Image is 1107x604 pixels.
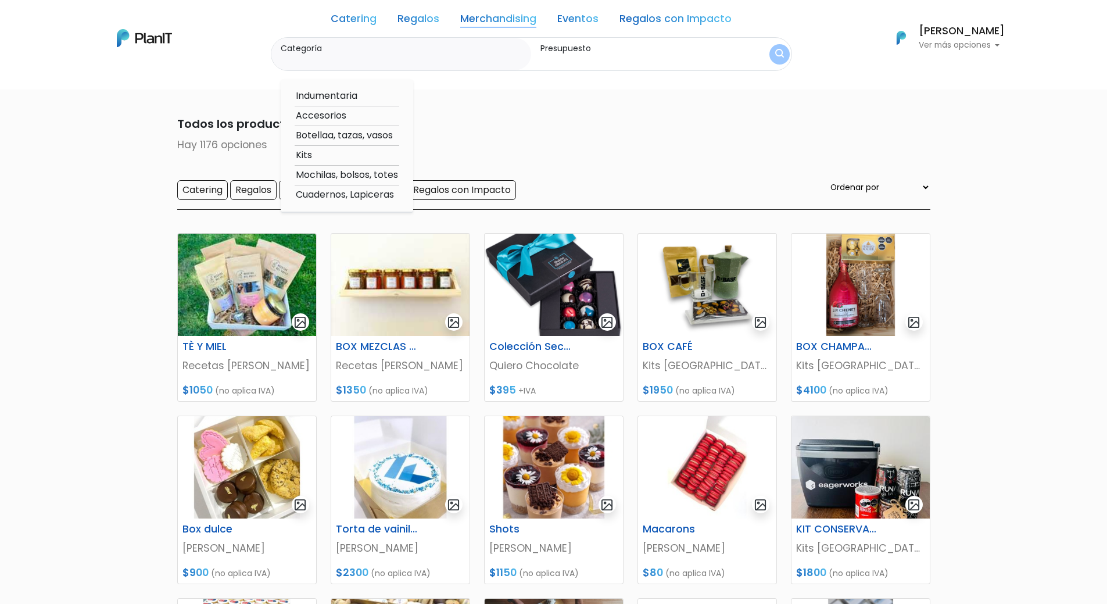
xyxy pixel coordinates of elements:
h6: Shots [482,523,578,535]
img: gallery-light [754,316,767,329]
img: thumb_Dise%C3%B1o_sin_t%C3%ADtulo_-_2025-02-17T100854.687.png [791,234,930,336]
img: PlanIt Logo [117,29,172,47]
span: $1950 [643,383,673,397]
span: (no aplica IVA) [215,385,275,396]
a: gallery-light BOX CAFÉ Kits [GEOGRAPHIC_DATA] $1950 (no aplica IVA) [637,233,777,402]
p: Recetas [PERSON_NAME] [182,358,311,373]
p: Kits [GEOGRAPHIC_DATA] [796,541,925,556]
span: (no aplica IVA) [829,567,889,579]
label: Presupuesto [540,42,735,55]
p: [PERSON_NAME] [336,541,465,556]
a: Catering [331,14,377,28]
img: gallery-light [754,498,767,512]
a: gallery-light BOX MEZCLAS DE CONDIMENTOS Recetas [PERSON_NAME] $1350 (no aplica IVA) [331,233,470,402]
img: thumb_PHOTO-2024-03-26-08-59-59_2.jpg [791,416,930,519]
a: gallery-light BOX CHAMPAGNE PARA 2 Kits [GEOGRAPHIC_DATA] $4100 (no aplica IVA) [791,233,930,402]
h6: Macarons [636,523,731,535]
img: search_button-432b6d5273f82d61273b3651a40e1bd1b912527efae98b1b7a1b2c0702e16a8d.svg [775,49,784,60]
span: $1350 [336,383,366,397]
img: gallery-light [447,498,460,512]
h6: BOX MEZCLAS DE CONDIMENTOS [329,341,424,353]
input: Merchandising [279,180,356,200]
img: user_d58e13f531133c46cb30575f4d864daf.jpeg [105,58,128,81]
img: thumb_2000___2000-Photoroom__49_.png [638,234,776,336]
span: $2300 [336,566,368,580]
span: $4100 [796,383,826,397]
a: gallery-light Box dulce [PERSON_NAME] $900 (no aplica IVA) [177,416,317,584]
option: Botellaa, tazas, vasos [295,128,399,143]
img: gallery-light [293,316,307,329]
h6: TÈ Y MIEL [175,341,271,353]
label: Categoría [281,42,527,55]
p: [PERSON_NAME] [489,541,618,556]
span: $1050 [182,383,213,397]
span: $900 [182,566,209,580]
h6: Colección Secretaria [482,341,578,353]
span: (no aplica IVA) [368,385,428,396]
p: Kits [GEOGRAPHIC_DATA] [796,358,925,373]
img: gallery-light [907,498,920,512]
h6: [PERSON_NAME] [919,26,1005,37]
input: Catering [177,180,228,200]
img: gallery-light [600,316,614,329]
h6: KIT CONSERVADORA [789,523,884,535]
span: (no aplica IVA) [665,567,725,579]
img: thumb_secretaria.png [485,234,623,336]
p: Quiero Chocolate [489,358,618,373]
p: Hay 1176 opciones [177,137,930,152]
h6: BOX CHAMPAGNE PARA 2 [789,341,884,353]
div: J [30,70,205,93]
i: insert_emoticon [177,174,198,188]
option: Mochilas, bolsos, totes [295,168,399,183]
span: (no aplica IVA) [211,567,271,579]
input: Regalos [230,180,277,200]
img: gallery-light [600,498,614,512]
i: send [198,174,221,188]
img: PlanIt Logo [889,25,914,51]
span: (no aplica IVA) [519,567,579,579]
a: gallery-light Colección Secretaria Quiero Chocolate $395 +IVA [484,233,624,402]
a: Regalos con Impacto [619,14,732,28]
img: thumb_2000___2000-Photoroom_-_2024-09-23T143436.038.jpg [331,416,470,519]
a: Eventos [557,14,599,28]
a: gallery-light Shots [PERSON_NAME] $1150 (no aplica IVA) [484,416,624,584]
a: gallery-light Torta de vainilla [PERSON_NAME] $2300 (no aplica IVA) [331,416,470,584]
div: PLAN IT Ya probaste PlanitGO? Vas a poder automatizarlas acciones de todo el año. Escribinos para... [30,81,205,155]
img: thumb_WhatsApp_Image_2024-11-11_at_16.48.26.jpeg [331,234,470,336]
a: Merchandising [460,14,536,28]
img: thumb_PHOTO-2024-04-09-14-21-58.jpg [178,234,316,336]
p: [PERSON_NAME] [182,541,311,556]
p: Kits [GEOGRAPHIC_DATA] [643,358,772,373]
span: $1800 [796,566,826,580]
i: keyboard_arrow_down [180,88,198,106]
img: gallery-light [293,498,307,512]
span: J [117,70,140,93]
h6: BOX CAFÉ [636,341,731,353]
p: Recetas [PERSON_NAME] [336,358,465,373]
a: Regalos [397,14,439,28]
option: Cuadernos, Lapiceras [295,188,399,202]
span: $395 [489,383,516,397]
button: PlanIt Logo [PERSON_NAME] Ver más opciones [882,23,1005,53]
input: Regalos con Impacto [408,180,516,200]
p: Ver más opciones [919,41,1005,49]
a: gallery-light TÈ Y MIEL Recetas [PERSON_NAME] $1050 (no aplica IVA) [177,233,317,402]
span: $80 [643,566,663,580]
strong: PLAN IT [41,94,74,104]
option: Accesorios [295,109,399,123]
span: +IVA [518,385,536,396]
span: (no aplica IVA) [371,567,431,579]
h6: Torta de vainilla [329,523,424,535]
p: [PERSON_NAME] [643,541,772,556]
h6: Box dulce [175,523,271,535]
img: thumb_2000___2000-Photoroom_-_2024-09-23T143311.146.jpg [178,416,316,519]
span: (no aplica IVA) [675,385,735,396]
img: user_04fe99587a33b9844688ac17b531be2b.png [94,70,117,93]
a: gallery-light KIT CONSERVADORA Kits [GEOGRAPHIC_DATA] $1800 (no aplica IVA) [791,416,930,584]
p: Ya probaste PlanitGO? Vas a poder automatizarlas acciones de todo el año. Escribinos para saber más! [41,107,194,145]
img: thumb_WhatsApp_Image_2023-12-03_at_12.58.36.jpg [485,416,623,519]
img: gallery-light [447,316,460,329]
img: gallery-light [907,316,920,329]
span: (no aplica IVA) [829,385,889,396]
option: Indumentaria [295,89,399,103]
